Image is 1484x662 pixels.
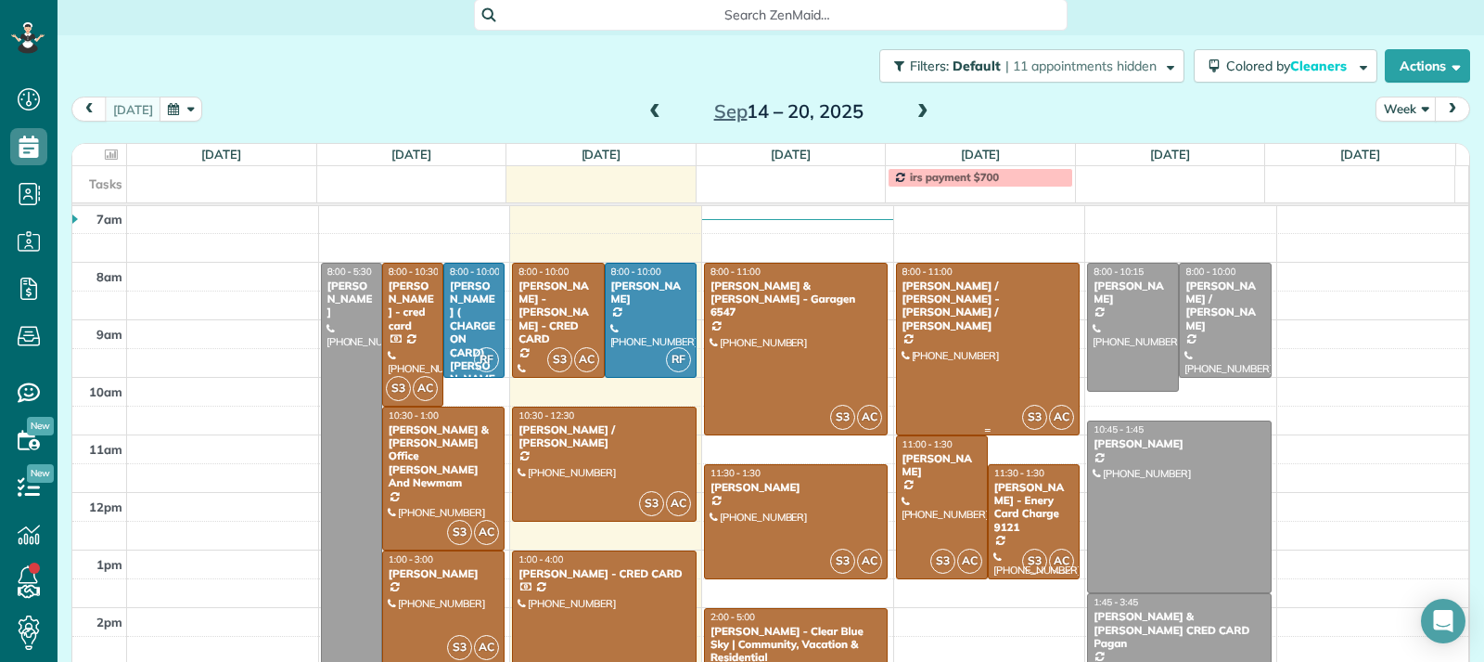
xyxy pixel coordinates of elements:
button: prev [71,97,107,122]
span: 8:00 - 10:00 [1185,266,1235,278]
a: [DATE] [201,147,241,162]
div: [PERSON_NAME] [1093,437,1266,450]
span: AC [857,405,882,430]
span: 11:30 - 1:30 [710,467,761,479]
span: 10:30 - 1:00 [389,409,439,422]
span: AC [857,549,882,574]
div: [PERSON_NAME] / [PERSON_NAME] [1184,279,1265,333]
span: RF [666,347,691,372]
span: RF [474,347,499,372]
span: 7am [96,212,122,227]
span: 8:00 - 10:30 [389,266,439,278]
div: [PERSON_NAME] [388,567,499,580]
span: AC [1049,405,1074,430]
span: 1:45 - 3:45 [1094,596,1138,608]
button: Actions [1385,49,1470,83]
span: AC [474,635,499,660]
span: 8:00 - 11:00 [902,266,953,278]
span: S3 [547,347,572,372]
span: Filters: [910,58,949,74]
span: 10:45 - 1:45 [1094,423,1144,435]
span: 9am [96,327,122,342]
span: AC [1049,549,1074,574]
div: Open Intercom Messenger [1421,599,1465,643]
div: [PERSON_NAME] -[PERSON_NAME] - CRED CARD [518,279,598,346]
span: 1pm [96,557,122,572]
button: [DATE] [105,97,161,122]
div: [PERSON_NAME] [326,279,377,319]
a: [DATE] [961,147,1001,162]
button: Week [1375,97,1437,122]
span: 2:00 - 5:00 [710,611,755,623]
span: irs payment $700 [910,170,999,184]
span: 8:00 - 11:00 [710,266,761,278]
span: Colored by [1226,58,1353,74]
span: 1:00 - 4:00 [518,553,563,565]
a: [DATE] [582,147,621,162]
span: S3 [639,491,664,516]
span: 1:00 - 3:00 [389,553,433,565]
div: [PERSON_NAME] - cred card [388,279,438,333]
span: AC [957,549,982,574]
span: Sep [714,99,748,123]
span: S3 [930,549,955,574]
span: 8:00 - 5:30 [327,266,372,278]
span: 10:30 - 12:30 [518,409,574,422]
div: [PERSON_NAME] & [PERSON_NAME] CRED CARD Pagan [1093,610,1266,650]
div: [PERSON_NAME] & [PERSON_NAME] Office [PERSON_NAME] And Newmam [388,423,499,490]
span: Cleaners [1290,58,1350,74]
span: 12pm [89,500,122,514]
span: S3 [1022,405,1047,430]
button: Colored byCleaners [1194,49,1377,83]
span: AC [474,520,499,545]
div: [PERSON_NAME] / [PERSON_NAME] [518,423,691,450]
div: [PERSON_NAME] [610,279,691,306]
span: AC [666,491,691,516]
a: [DATE] [1340,147,1380,162]
h2: 14 – 20, 2025 [672,101,904,122]
a: [DATE] [1150,147,1190,162]
div: [PERSON_NAME] ( CHARGE ON CARD) [PERSON_NAME] [449,279,499,399]
span: 8:00 - 10:00 [450,266,500,278]
span: AC [413,376,438,401]
span: S3 [447,520,472,545]
a: [DATE] [771,147,811,162]
span: 8:00 - 10:00 [518,266,569,278]
a: [DATE] [391,147,431,162]
button: Filters: Default | 11 appointments hidden [879,49,1184,83]
span: Default [953,58,1002,74]
span: S3 [447,635,472,660]
span: 8am [96,269,122,284]
span: S3 [386,376,411,401]
span: New [27,464,54,483]
span: 10am [89,384,122,399]
span: 11:00 - 1:30 [902,438,953,450]
span: | 11 appointments hidden [1005,58,1157,74]
span: 11am [89,442,122,457]
span: 8:00 - 10:15 [1094,266,1144,278]
span: 8:00 - 10:00 [611,266,661,278]
span: New [27,417,54,435]
span: S3 [830,549,855,574]
span: AC [574,347,599,372]
div: [PERSON_NAME] [1093,279,1173,306]
span: 11:30 - 1:30 [994,467,1044,479]
div: [PERSON_NAME] & [PERSON_NAME] - Garagen 6547 [710,279,883,319]
div: [PERSON_NAME] - Enery Card Charge 9121 [993,481,1074,535]
a: Filters: Default | 11 appointments hidden [870,49,1184,83]
span: S3 [830,405,855,430]
button: next [1435,97,1470,122]
div: [PERSON_NAME] / [PERSON_NAME] - [PERSON_NAME] / [PERSON_NAME] [902,279,1075,333]
span: 2pm [96,615,122,630]
div: [PERSON_NAME] - CRED CARD [518,567,691,580]
div: [PERSON_NAME] [902,452,982,479]
span: S3 [1022,549,1047,574]
div: [PERSON_NAME] [710,481,883,494]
